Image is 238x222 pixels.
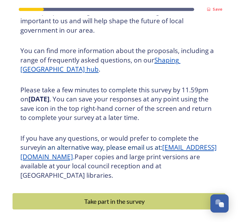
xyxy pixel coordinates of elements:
span: in an alternative way, please email us at: [40,143,162,152]
a: [EMAIL_ADDRESS][DOMAIN_NAME] [20,143,217,161]
div: Take part in the survey [16,197,213,206]
button: Open Chat [210,194,229,213]
a: Shaping [GEOGRAPHIC_DATA] hub [20,56,180,74]
strong: [DATE] [28,95,49,103]
h3: If you have any questions, or would prefer to complete the survey Paper copies and large print ve... [20,134,218,180]
span: . [73,152,75,161]
button: Continue [13,193,225,209]
h3: Please take a few minutes to complete this survey by 11.59pm on . You can save your responses at ... [20,85,218,122]
h3: You can find more information about the proposals, including a range of frequently asked question... [20,46,218,74]
strong: Save [213,6,222,12]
